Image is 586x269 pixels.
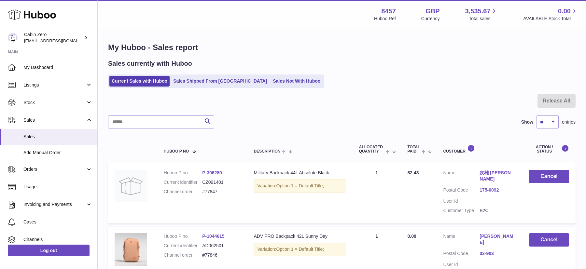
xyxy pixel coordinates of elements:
[407,234,416,239] span: 0.00
[202,189,241,195] dd: #77847
[115,170,147,202] img: no-photo.jpg
[254,149,280,154] span: Description
[164,189,202,195] dt: Channel order
[23,134,92,140] span: Sales
[374,16,396,22] div: Huboo Ref
[443,250,480,258] dt: Postal Code
[23,166,86,172] span: Orders
[202,252,241,258] dd: #77846
[171,76,269,87] a: Sales Shipped From [GEOGRAPHIC_DATA]
[443,145,516,154] div: Customer
[164,149,189,154] span: Huboo P no
[115,233,147,266] img: 84571750155352.jpg
[24,32,83,44] div: Cabin Zero
[529,170,569,183] button: Cancel
[443,170,480,184] dt: Name
[480,187,516,193] a: 175-0092
[254,170,346,176] div: Military Backpack 44L Absolute Black
[443,233,480,247] dt: Name
[164,179,202,185] dt: Current identifier
[523,7,578,22] a: 0.00 AVAILABLE Stock Total
[465,7,491,16] span: 3,535.67
[23,184,92,190] span: Usage
[202,234,225,239] a: P-1044615
[23,150,92,156] span: Add Manual Order
[562,119,576,125] span: entries
[480,170,516,182] a: 次雄 [PERSON_NAME]
[276,247,324,252] span: Option 1 = Default Title;
[109,76,170,87] a: Current Sales with Huboo
[108,42,576,53] h1: My Huboo - Sales report
[407,170,419,175] span: 82.43
[558,7,571,16] span: 0.00
[465,7,498,22] a: 3,535.67 Total sales
[202,170,222,175] a: P-396280
[480,208,516,214] dd: B2C
[202,179,241,185] dd: CZ091401
[353,163,401,223] td: 1
[254,243,346,256] div: Variation:
[407,145,420,154] span: Total paid
[23,82,86,88] span: Listings
[8,33,18,43] img: huboo@cabinzero.com
[23,100,86,106] span: Stock
[164,170,202,176] dt: Huboo P no
[381,7,396,16] strong: 8457
[443,187,480,195] dt: Postal Code
[359,145,384,154] span: ALLOCATED Quantity
[443,208,480,214] dt: Customer Type
[164,243,202,249] dt: Current identifier
[164,252,202,258] dt: Channel order
[529,233,569,247] button: Cancel
[426,7,439,16] strong: GBP
[443,198,480,204] dt: User Id
[23,117,86,123] span: Sales
[24,38,96,43] span: [EMAIL_ADDRESS][DOMAIN_NAME]
[202,243,241,249] dd: AD062501
[23,236,92,243] span: Channels
[108,59,192,68] h2: Sales currently with Huboo
[23,219,92,225] span: Cases
[469,16,498,22] span: Total sales
[523,16,578,22] span: AVAILABLE Stock Total
[521,119,533,125] label: Show
[23,64,92,71] span: My Dashboard
[164,233,202,239] dt: Huboo P no
[23,201,86,208] span: Invoicing and Payments
[254,233,346,239] div: ADV PRO Backpack 42L Sunny Day
[443,262,480,268] dt: User Id
[8,245,90,256] a: Log out
[421,16,440,22] div: Currency
[276,183,324,188] span: Option 1 = Default Title;
[480,233,516,246] a: [PERSON_NAME]
[271,76,323,87] a: Sales Not With Huboo
[480,250,516,257] a: 03-903
[529,145,569,154] div: Action / Status
[254,179,346,193] div: Variation:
